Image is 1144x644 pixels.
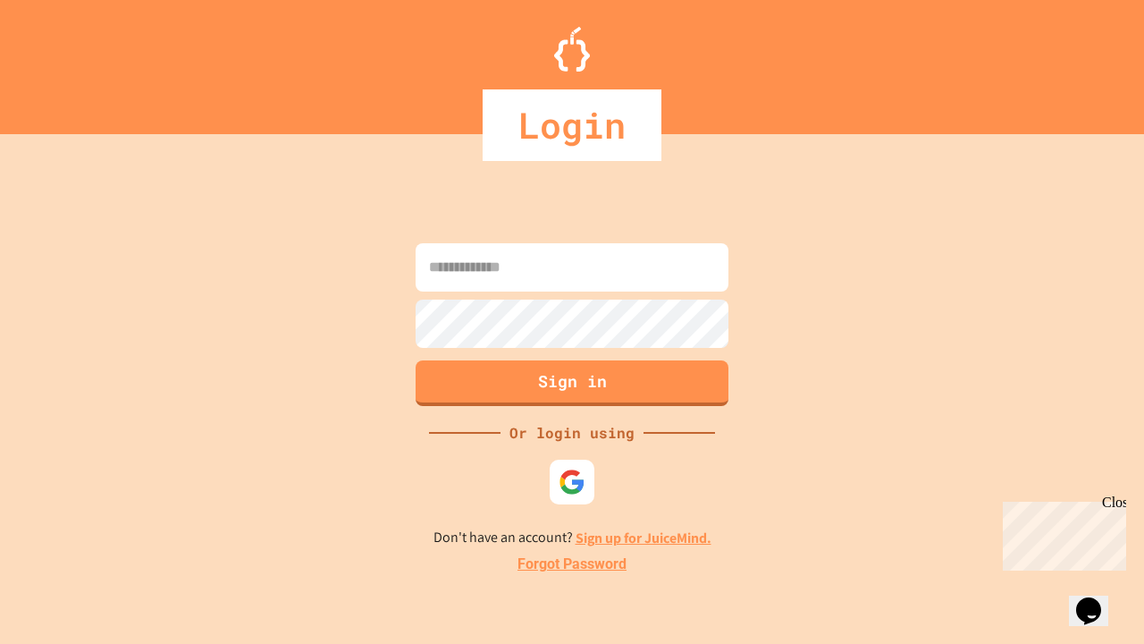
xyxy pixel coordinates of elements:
div: Chat with us now!Close [7,7,123,114]
a: Forgot Password [517,554,627,575]
iframe: chat widget [996,495,1126,571]
p: Don't have an account? [433,527,711,549]
button: Sign in [416,360,728,406]
div: Or login using [500,422,643,444]
div: Login [483,89,661,161]
img: google-icon.svg [559,469,585,496]
a: Sign up for JuiceMind. [576,529,711,547]
img: Logo.svg [554,27,590,72]
iframe: chat widget [1069,572,1126,626]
